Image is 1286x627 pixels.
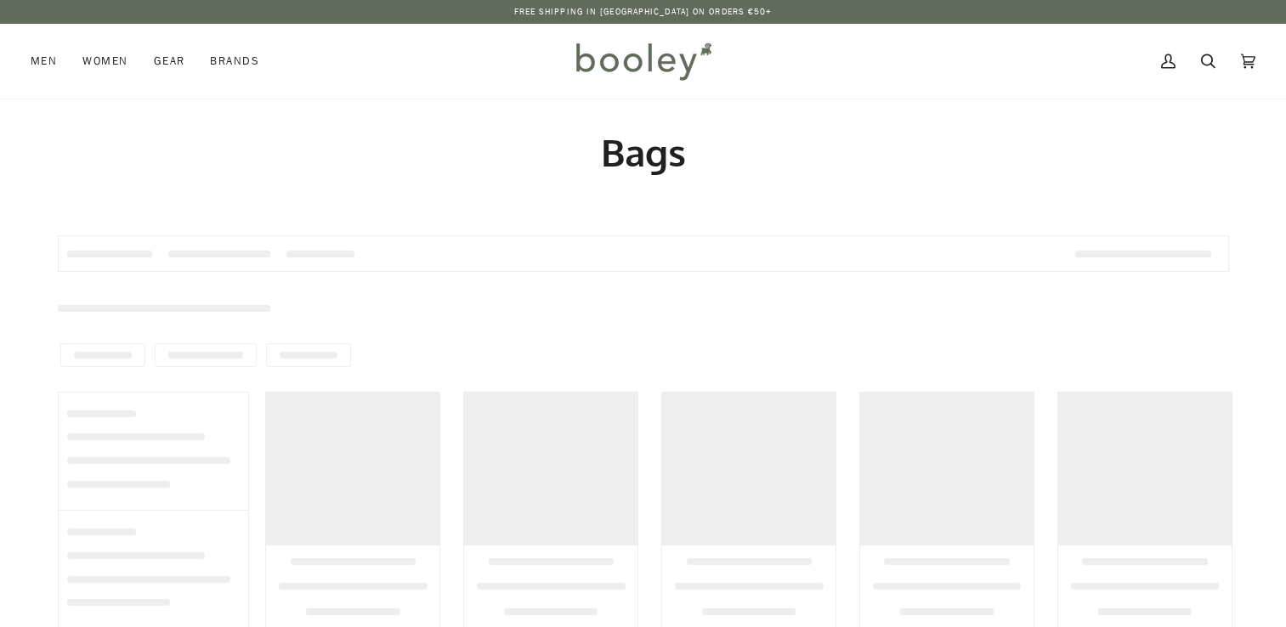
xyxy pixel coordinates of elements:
[514,5,773,19] p: Free Shipping in [GEOGRAPHIC_DATA] on Orders €50+
[141,24,198,99] a: Gear
[154,53,185,70] span: Gear
[197,24,272,99] a: Brands
[31,53,57,70] span: Men
[70,24,140,99] a: Women
[58,129,1229,176] h1: Bags
[82,53,127,70] span: Women
[569,37,717,86] img: Booley
[31,24,70,99] a: Men
[210,53,259,70] span: Brands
